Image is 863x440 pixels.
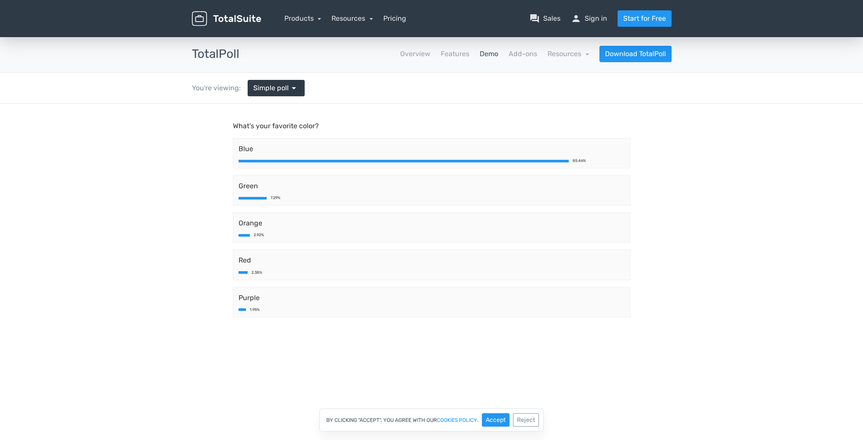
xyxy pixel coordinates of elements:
div: 1.95% [250,204,260,208]
button: Reject [513,413,539,427]
a: question_answerSales [529,13,560,24]
a: Demo [480,49,498,59]
a: Overview [400,49,430,59]
div: 2.92% [254,130,264,133]
a: personSign in [571,13,607,24]
a: Products [284,14,322,22]
a: Add-ons [509,49,537,59]
a: Resources [331,14,373,22]
a: Simple poll arrow_drop_down [248,80,305,96]
button: Accept [482,413,510,427]
img: TotalSuite for WordPress [192,11,261,26]
span: question_answer [529,13,540,24]
span: arrow_drop_down [289,83,299,93]
h3: TotalPoll [192,47,239,61]
span: Blue [239,40,625,51]
a: Resources [548,50,589,58]
a: Features [441,49,469,59]
span: Orange [239,114,625,125]
div: 85.46% [572,55,586,59]
p: What's your favorite color? [233,17,631,28]
a: Download TotalPoll [599,46,672,62]
span: Green [239,77,625,88]
div: By clicking "Accept", you agree with our . [319,408,544,431]
div: You're viewing: [192,83,248,93]
a: cookies policy [437,418,477,423]
a: Pricing [383,13,406,24]
span: Simple poll [253,83,289,93]
span: Red [239,152,625,162]
div: 2.38% [252,167,262,171]
a: Start for Free [618,10,672,27]
span: person [571,13,581,24]
div: 7.29% [271,92,280,96]
span: Purple [239,189,625,199]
